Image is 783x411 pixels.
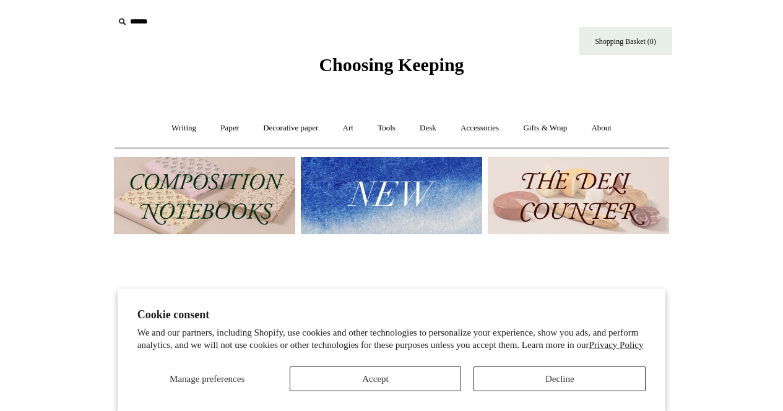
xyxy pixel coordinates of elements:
a: About [580,112,623,145]
a: Accessories [449,112,510,145]
img: 202302 Composition ledgers.jpg__PID:69722ee6-fa44-49dd-a067-31375e5d54ec [114,157,295,234]
span: Manage preferences [170,374,244,384]
a: Art [332,112,365,145]
img: New.jpg__PID:f73bdf93-380a-4a35-bcfe-7823039498e1 [301,157,482,234]
a: Privacy Policy [589,340,644,350]
img: The Deli Counter [488,157,669,234]
a: Gifts & Wrap [512,112,578,145]
a: Shopping Basket (0) [579,27,672,55]
a: Tools [366,112,407,145]
a: Choosing Keeping [319,64,464,73]
a: Writing [160,112,207,145]
button: Decline [474,367,646,391]
a: Desk [409,112,448,145]
a: Decorative paper [252,112,329,145]
p: We and our partners, including Shopify, use cookies and other technologies to personalize your ex... [137,327,646,351]
span: Choosing Keeping [319,54,464,75]
button: Manage preferences [137,367,277,391]
a: Paper [209,112,250,145]
h2: Cookie consent [137,308,646,321]
button: Accept [290,367,462,391]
